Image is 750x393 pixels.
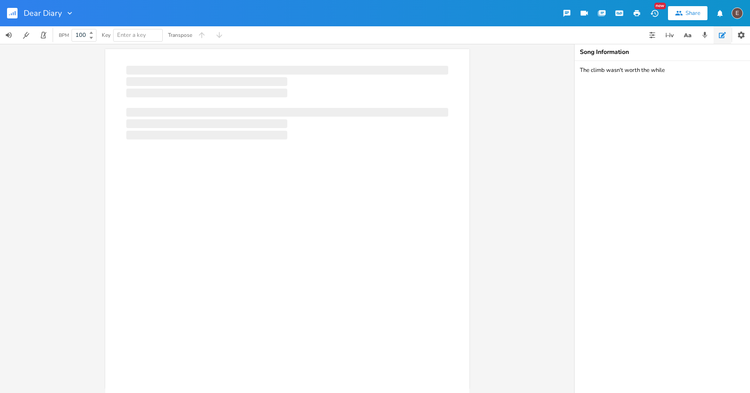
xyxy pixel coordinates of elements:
div: Share [686,9,700,17]
div: BPM [59,33,69,38]
span: Dear Diary [24,9,62,17]
button: New [646,5,663,21]
div: Transpose [168,32,192,38]
button: E [732,3,743,23]
div: edward [732,7,743,19]
div: Song Information [580,49,745,55]
span: Enter a key [117,31,146,39]
button: Share [668,6,707,20]
div: New [654,3,666,9]
textarea: The climb wasn't worth the while [575,61,750,393]
div: Key [102,32,111,38]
